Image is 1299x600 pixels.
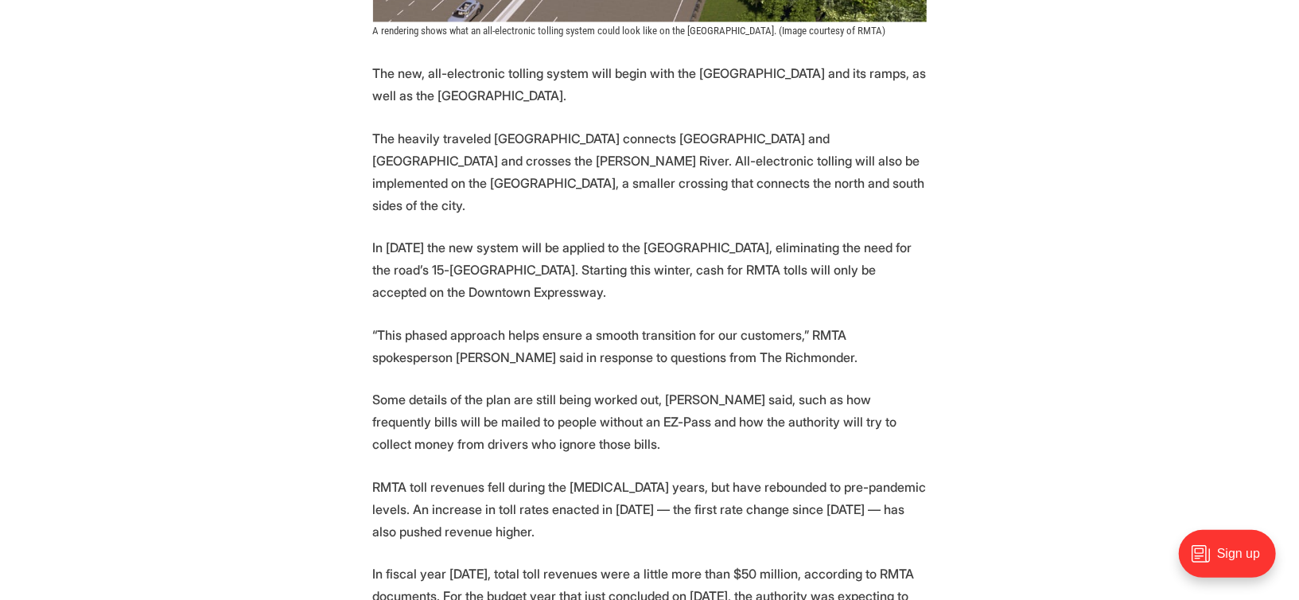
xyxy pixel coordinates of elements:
[373,25,886,37] span: A rendering shows what an all-electronic tolling system could look like on the [GEOGRAPHIC_DATA]....
[373,476,927,543] p: RMTA toll revenues fell during the [MEDICAL_DATA] years, but have rebounded to pre-pandemic level...
[373,324,927,368] p: “This phased approach helps ensure a smooth transition for our customers,” RMTA spokesperson [PER...
[373,62,927,107] p: The new, all-electronic tolling system will begin with the [GEOGRAPHIC_DATA] and its ramps, as we...
[373,236,927,303] p: In [DATE] the new system will be applied to the [GEOGRAPHIC_DATA], eliminating the need for the r...
[1165,522,1299,600] iframe: portal-trigger
[373,127,927,216] p: The heavily traveled [GEOGRAPHIC_DATA] connects [GEOGRAPHIC_DATA] and [GEOGRAPHIC_DATA] and cross...
[373,388,927,455] p: Some details of the plan are still being worked out, [PERSON_NAME] said, such as how frequently b...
